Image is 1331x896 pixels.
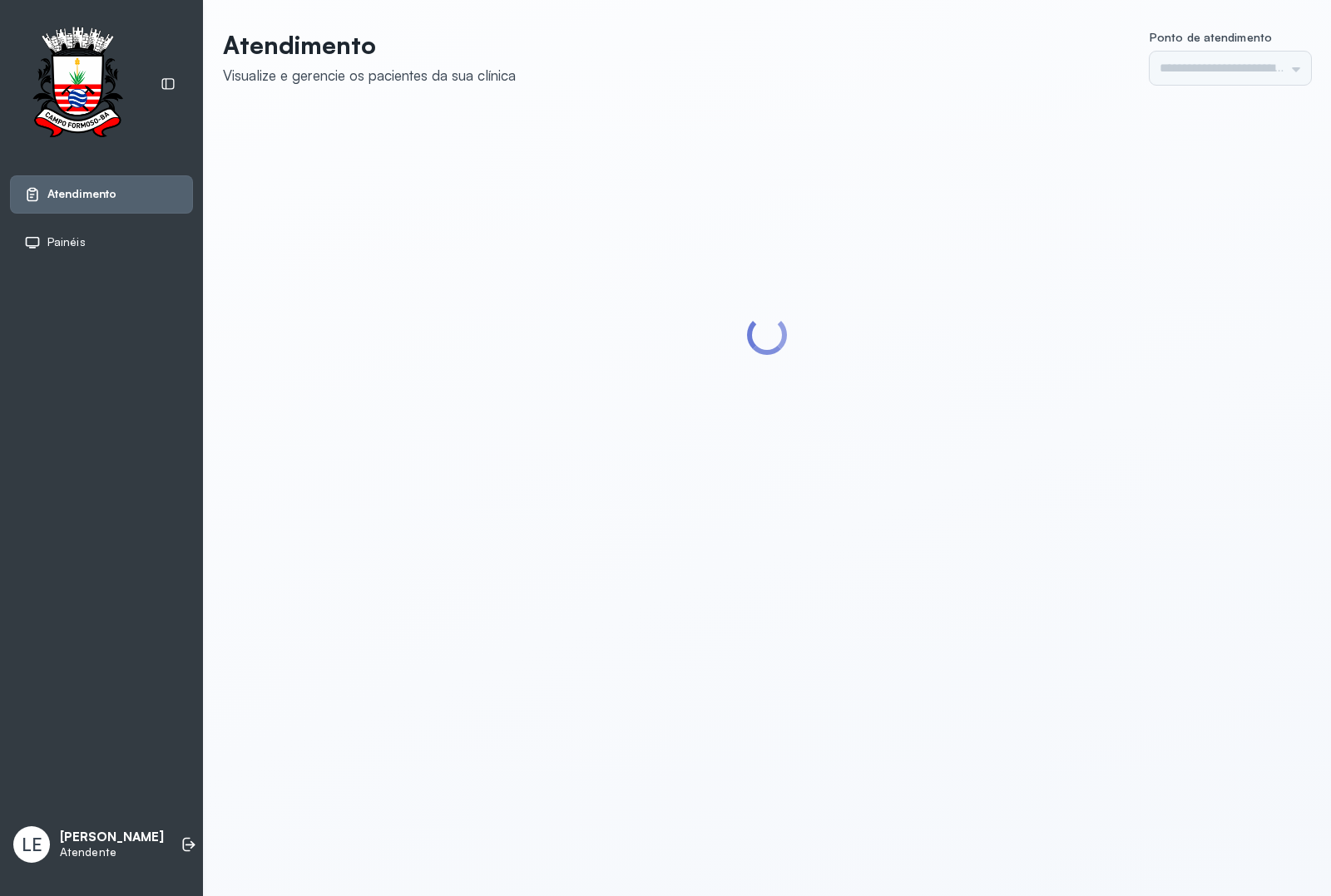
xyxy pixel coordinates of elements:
div: Visualize e gerencie os pacientes da sua clínica [223,66,516,84]
span: Painéis [47,235,86,249]
p: Atendimento [223,30,516,60]
p: Atendente [60,845,164,859]
p: [PERSON_NAME] [60,830,164,845]
span: Ponto de atendimento [1150,30,1272,44]
span: Atendimento [47,187,116,201]
img: Logotipo do estabelecimento [17,27,137,142]
a: Atendimento [24,186,179,203]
